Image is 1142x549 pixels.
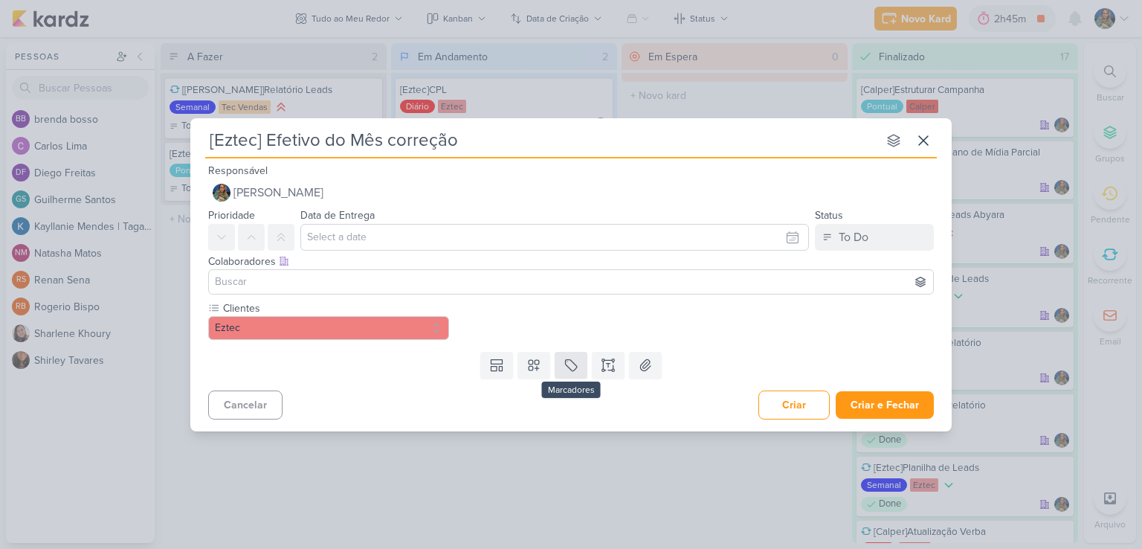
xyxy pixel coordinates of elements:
[233,184,323,202] span: [PERSON_NAME]
[758,391,830,420] button: Criar
[208,391,283,420] button: Cancelar
[815,209,843,222] label: Status
[208,164,268,177] label: Responsável
[208,209,255,222] label: Prioridade
[208,179,934,206] button: [PERSON_NAME]
[542,382,601,398] div: Marcadores
[208,316,449,340] button: Eztec
[839,228,868,246] div: To Do
[222,301,449,316] label: Clientes
[815,224,934,251] button: To Do
[836,391,934,419] button: Criar e Fechar
[212,273,930,291] input: Buscar
[208,254,934,269] div: Colaboradores
[300,224,809,251] input: Select a date
[205,127,877,154] input: Kard Sem Título
[213,184,230,202] img: Isabella Gutierres
[300,209,375,222] label: Data de Entrega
